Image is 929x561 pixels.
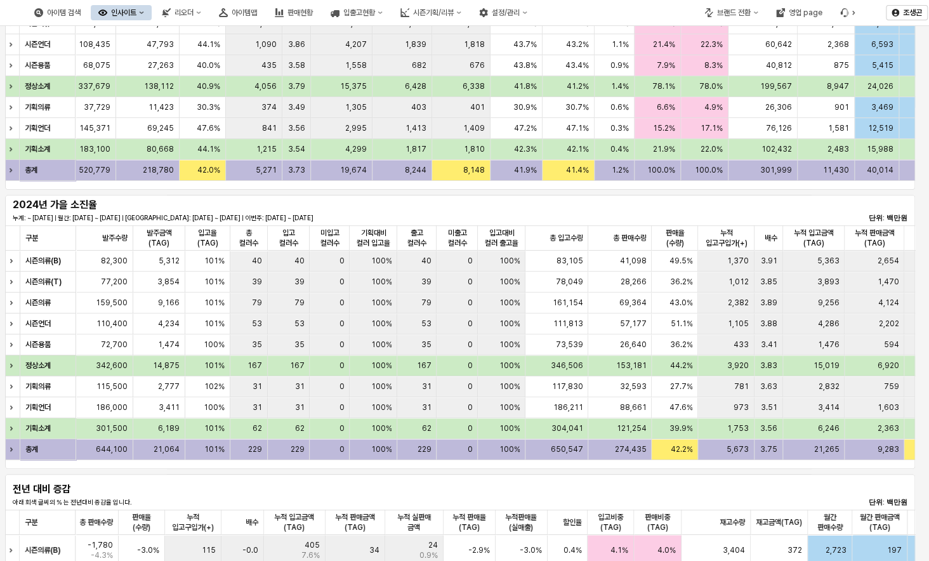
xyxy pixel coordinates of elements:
[514,165,537,175] span: 41.9%
[883,340,899,350] span: 594
[653,144,675,154] span: 21.9%
[96,360,128,371] span: 342,600
[79,165,110,175] span: 520,779
[857,512,902,532] span: 월간 판매금액(TAG)
[463,123,485,133] span: 1,409
[619,340,646,350] span: 26,640
[5,139,22,159] div: Expand row
[421,298,431,308] span: 79
[102,233,128,243] span: 발주수량
[294,340,304,350] span: 35
[252,340,262,350] span: 35
[13,213,609,223] p: 누계: ~ [DATE] | 월간: [DATE] ~ [DATE] | [GEOGRAPHIC_DATA]: [DATE] ~ [DATE] | 이번주: [DATE] ~ [DATE]
[343,8,375,17] div: 입출고현황
[647,165,675,175] span: 100.0%
[25,61,51,70] strong: 시즌용품
[728,298,749,308] span: 2,382
[701,123,723,133] span: 17.1%
[567,144,589,154] span: 42.1%
[25,319,51,328] strong: 시즌언더
[83,60,110,70] span: 68,075
[147,39,174,49] span: 47,793
[25,103,51,112] strong: 기획의류
[288,144,305,154] span: 3.54
[153,360,180,371] span: 14,875
[514,123,537,133] span: 47.2%
[204,319,225,329] span: 101%
[734,340,749,350] span: 433
[463,81,485,91] span: 6,338
[158,340,180,350] span: 1,474
[355,228,392,248] span: 기획대비 컬러 입고율
[760,277,777,287] span: 3.85
[170,512,216,532] span: 누적 입고구입가(+)
[657,60,675,70] span: 7.9%
[765,233,777,243] span: 배수
[371,277,392,287] span: 100%
[25,82,51,91] strong: 정상소계
[5,97,22,117] div: Expand row
[197,81,220,91] span: 40.9%
[288,123,305,133] span: 3.56
[148,102,174,112] span: 11,423
[464,39,485,49] span: 1,818
[421,319,431,329] span: 53
[817,340,839,350] span: 1,476
[371,298,392,308] span: 100%
[204,277,225,287] span: 101%
[288,165,305,175] span: 3.73
[269,512,320,532] span: 누적 입고금액(TAG)
[833,5,864,20] div: 버그 제보 및 기능 개선 요청
[288,39,305,49] span: 3.86
[612,233,646,243] span: 총 판매수량
[657,228,692,248] span: 판매율(수량)
[25,166,38,175] strong: 총계
[703,228,749,248] span: 누적 입고구입가(+)
[828,39,850,49] span: 2,368
[669,340,692,350] span: 36.2%
[5,355,22,376] div: Expand row
[413,8,454,17] div: 시즌기획/리뷰
[814,512,847,532] span: 월간 판매수량
[252,277,262,287] span: 39
[158,298,180,308] span: 9,166
[788,228,839,248] span: 누적 입고금액(TAG)
[345,123,367,133] span: 2,995
[402,228,431,248] span: 출고 컬러수
[728,319,749,329] span: 1,105
[124,512,159,532] span: 판매율(수량)
[339,298,344,308] span: 0
[252,256,262,266] span: 40
[143,165,174,175] span: 218,780
[25,298,51,307] strong: 시즌의류
[829,123,850,133] span: 1,581
[331,512,379,532] span: 누적 판매금액(TAG)
[827,81,850,91] span: 8,947
[761,256,777,266] span: 3.91
[449,512,490,532] span: 누적 판매율(TAG)
[5,55,22,76] div: Expand row
[267,5,320,20] div: 판매현황
[471,5,535,20] button: 설정/관리
[828,144,850,154] span: 2,483
[610,144,629,154] span: 0.4%
[565,60,589,70] span: 43.4%
[25,124,51,133] strong: 기획언더
[252,298,262,308] span: 79
[405,144,426,154] span: 1,817
[345,60,367,70] span: 1,558
[514,144,537,154] span: 42.3%
[323,5,390,20] div: 입출고현황
[701,39,723,49] span: 22.3%
[612,165,629,175] span: 1.2%
[867,144,893,154] span: 15,988
[867,81,893,91] span: 24,026
[652,81,675,91] span: 78.1%
[761,340,777,350] span: 3.41
[868,123,893,133] span: 12,519
[670,319,692,329] span: 51.1%
[101,277,128,287] span: 77,200
[817,256,839,266] span: 5,363
[833,213,907,223] p: 단위: 백만원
